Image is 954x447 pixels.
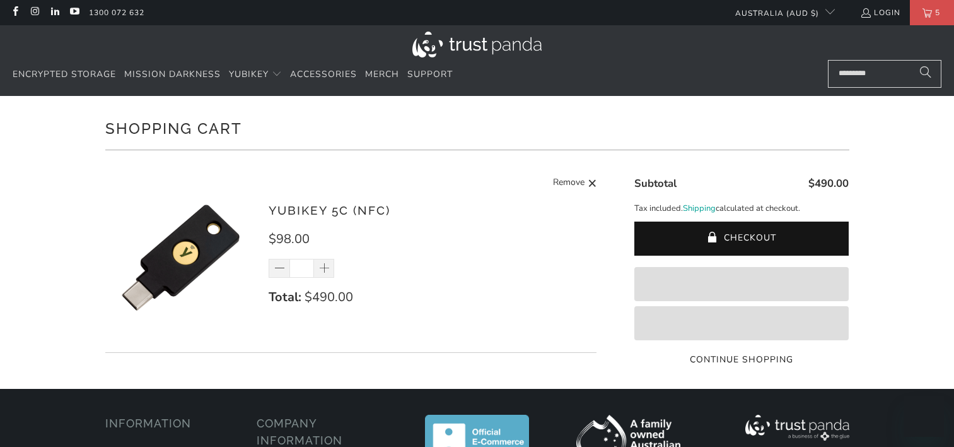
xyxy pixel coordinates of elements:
[828,60,941,88] input: Search...
[365,60,399,90] a: Merch
[553,176,585,191] span: Remove
[904,396,944,437] iframe: Button to launch messaging window
[910,60,941,88] button: Search
[89,6,144,20] a: 1300 072 632
[124,68,221,80] span: Mission Darkness
[105,115,849,140] h1: Shopping Cart
[229,68,269,80] span: YubiKey
[105,182,257,333] img: YubiKey 5C (NFC)
[634,202,849,215] p: Tax included. calculated at checkout.
[407,60,453,90] a: Support
[683,202,716,215] a: Shipping
[49,8,60,18] a: Trust Panda Australia on LinkedIn
[634,222,849,256] button: Checkout
[290,68,357,80] span: Accessories
[407,68,453,80] span: Support
[808,176,849,191] span: $490.00
[269,230,310,247] span: $98.00
[13,60,453,90] nav: Translation missing: en.navigation.header.main_nav
[365,68,399,80] span: Merch
[69,8,79,18] a: Trust Panda Australia on YouTube
[13,68,116,80] span: Encrypted Storage
[553,176,597,191] a: Remove
[29,8,40,18] a: Trust Panda Australia on Instagram
[305,289,353,306] span: $490.00
[860,6,900,20] a: Login
[13,60,116,90] a: Encrypted Storage
[229,60,282,90] summary: YubiKey
[9,8,20,18] a: Trust Panda Australia on Facebook
[634,176,677,191] span: Subtotal
[269,289,301,306] strong: Total:
[124,60,221,90] a: Mission Darkness
[290,60,357,90] a: Accessories
[269,203,390,217] a: YubiKey 5C (NFC)
[634,353,849,367] a: Continue Shopping
[412,32,542,57] img: Trust Panda Australia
